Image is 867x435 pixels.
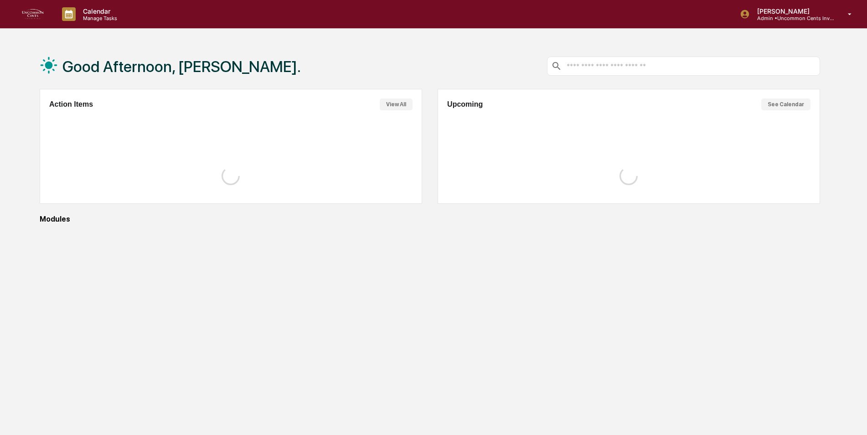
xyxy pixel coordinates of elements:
img: logo [22,9,44,20]
p: Calendar [76,7,122,15]
div: Modules [40,215,820,223]
h2: Upcoming [447,100,483,109]
button: View All [380,98,413,110]
p: [PERSON_NAME] [750,7,835,15]
h1: Good Afternoon, [PERSON_NAME]. [62,57,301,76]
h2: Action Items [49,100,93,109]
p: Manage Tasks [76,15,122,21]
p: Admin • Uncommon Cents Investing [750,15,835,21]
button: See Calendar [761,98,810,110]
